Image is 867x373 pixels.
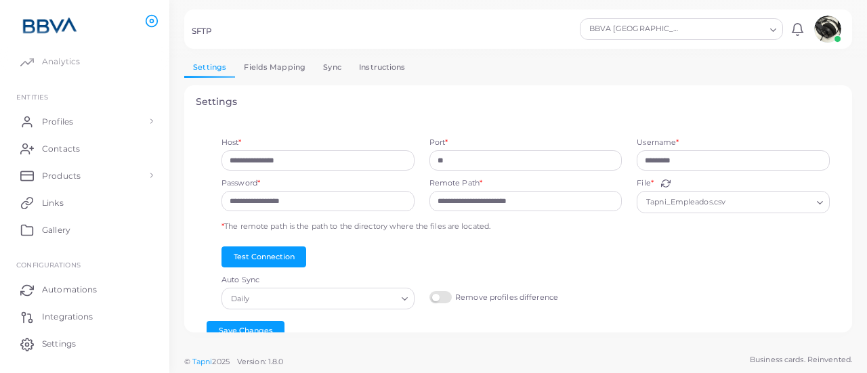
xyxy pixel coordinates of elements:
[587,22,685,36] span: BBVA [GEOGRAPHIC_DATA]
[212,356,229,368] span: 2025
[221,288,415,309] div: Search for option
[192,357,213,366] a: Tapni
[192,26,212,36] h5: SFTP
[429,178,482,189] label: Remote Path
[12,13,87,38] img: logo
[10,48,159,75] a: Analytics
[10,330,159,357] a: Settings
[10,108,159,135] a: Profiles
[42,338,76,350] span: Settings
[637,191,830,213] div: Search for option
[184,356,283,368] span: ©
[253,291,396,306] input: Search for option
[429,137,448,148] label: Port
[42,56,80,68] span: Analytics
[16,93,48,101] span: ENTITIES
[637,178,671,189] label: File
[814,16,841,43] img: avatar
[429,291,558,304] label: Remove profiles difference
[221,178,260,189] label: Password
[207,321,284,341] button: Save Changes
[221,137,242,148] label: Host
[10,276,159,303] a: Automations
[644,196,727,210] span: Tapni_Empleados.csv
[42,116,73,128] span: Profiles
[350,58,415,77] a: Instructions
[810,16,845,43] a: avatar
[221,221,830,232] p: The remote path is the path to the directory where the files are located.
[42,224,70,236] span: Gallery
[42,197,64,209] span: Links
[16,32,49,41] span: INSIGHTS
[237,357,284,366] span: Version: 1.8.0
[221,246,306,267] button: Test Connection
[750,354,852,366] span: Business cards. Reinvented.
[16,261,81,269] span: Configurations
[10,162,159,189] a: Products
[196,96,841,108] h4: Settings
[42,170,81,182] span: Products
[580,18,783,40] div: Search for option
[10,135,159,162] a: Contacts
[637,137,679,148] label: Username
[229,292,251,306] span: Daily
[221,275,259,286] label: Auto Sync
[10,216,159,243] a: Gallery
[10,303,159,330] a: Integrations
[184,58,235,77] a: Settings
[42,143,80,155] span: Contacts
[42,311,93,323] span: Integrations
[10,189,159,216] a: Links
[42,284,97,296] span: Automations
[235,58,314,77] a: Fields Mapping
[314,58,350,77] a: Sync
[729,195,811,210] input: Search for option
[687,22,765,37] input: Search for option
